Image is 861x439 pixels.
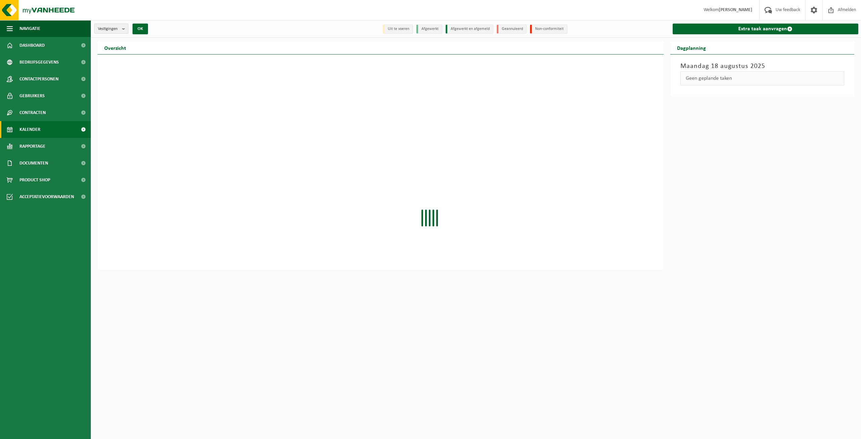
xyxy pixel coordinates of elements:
[446,25,493,34] li: Afgewerkt en afgemeld
[20,87,45,104] span: Gebruikers
[94,24,128,34] button: Vestigingen
[20,20,40,37] span: Navigatie
[530,25,567,34] li: Non-conformiteit
[20,54,59,71] span: Bedrijfsgegevens
[20,155,48,172] span: Documenten
[20,121,40,138] span: Kalender
[497,25,527,34] li: Geannuleerd
[20,37,45,54] span: Dashboard
[680,61,845,71] h3: Maandag 18 augustus 2025
[98,24,119,34] span: Vestigingen
[383,25,413,34] li: Uit te voeren
[20,188,74,205] span: Acceptatievoorwaarden
[670,41,713,54] h2: Dagplanning
[719,7,752,12] strong: [PERSON_NAME]
[20,71,59,87] span: Contactpersonen
[98,41,133,54] h2: Overzicht
[20,172,50,188] span: Product Shop
[673,24,859,34] a: Extra taak aanvragen
[680,71,845,85] div: Geen geplande taken
[416,25,442,34] li: Afgewerkt
[133,24,148,34] button: OK
[20,104,46,121] span: Contracten
[20,138,45,155] span: Rapportage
